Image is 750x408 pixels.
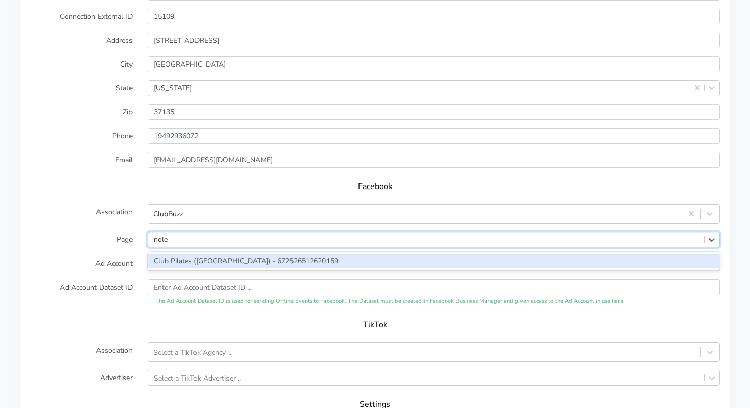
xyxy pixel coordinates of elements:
input: Enter Zip .. [148,104,720,120]
label: Address [23,33,140,48]
div: ClubBuzz [153,209,183,219]
label: Connection External ID [23,9,140,24]
input: Enter the City .. [148,56,720,72]
div: Select a TikTok Agency .. [153,347,231,358]
div: Club Pilates ([GEOGRAPHIC_DATA]) - 672526512620159 [148,254,720,268]
input: Enter Email ... [148,152,720,168]
h5: TikTok [41,320,709,330]
div: Select a TikTok Advertiser .. [154,372,241,383]
input: Enter the external ID .. [148,9,720,24]
h5: Facebook [41,182,709,192]
input: Enter Address .. [148,33,720,48]
label: City [23,56,140,72]
label: Association [23,342,140,362]
label: Advertiser [23,370,140,386]
label: Association [23,204,140,224]
input: Enter Ad Account Dataset ID ... [148,279,720,295]
label: Zip [23,104,140,120]
label: Email [23,152,140,168]
input: Enter phone ... [148,128,720,144]
label: Ad Account Dataset ID [23,279,140,306]
div: The Ad Account Dataset ID is used for sending Offline Events to Facebook. The Dataset must be cre... [148,297,720,306]
label: State [23,80,140,96]
label: Page [23,232,140,247]
label: Phone [23,128,140,144]
div: [US_STATE] [154,83,192,93]
label: Ad Account [23,256,140,271]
